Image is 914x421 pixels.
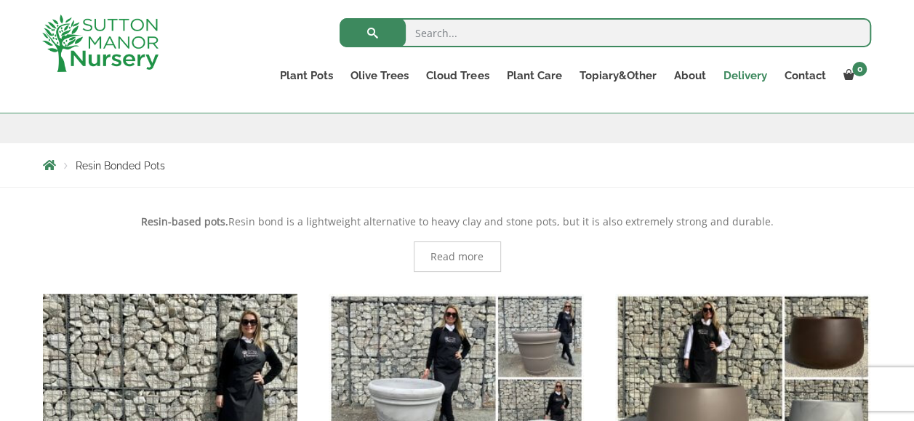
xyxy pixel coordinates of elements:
[775,65,834,86] a: Contact
[76,160,165,172] span: Resin Bonded Pots
[852,62,867,76] span: 0
[497,65,570,86] a: Plant Care
[271,65,342,86] a: Plant Pots
[340,18,871,47] input: Search...
[714,65,775,86] a: Delivery
[417,65,497,86] a: Cloud Trees
[430,252,484,262] span: Read more
[834,65,871,86] a: 0
[665,65,714,86] a: About
[342,65,417,86] a: Olive Trees
[43,159,872,171] nav: Breadcrumbs
[43,213,872,230] p: Resin bond is a lightweight alternative to heavy clay and stone pots, but it is also extremely st...
[570,65,665,86] a: Topiary&Other
[141,214,228,228] strong: Resin-based pots.
[42,15,159,72] img: logo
